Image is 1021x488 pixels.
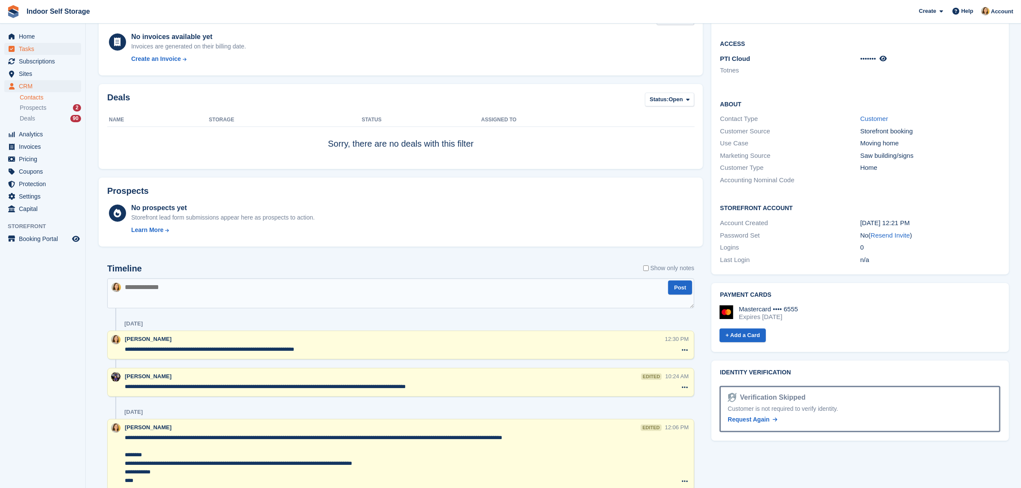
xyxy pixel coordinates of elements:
[4,68,81,80] a: menu
[19,153,70,165] span: Pricing
[124,409,143,416] div: [DATE]
[131,32,246,42] div: No invoices available yet
[131,226,315,235] a: Learn More
[125,424,172,431] span: [PERSON_NAME]
[720,255,860,265] div: Last Login
[860,163,1000,173] div: Home
[111,372,120,382] img: Sandra Pomeroy
[665,423,689,431] div: 12:06 PM
[19,141,70,153] span: Invoices
[981,7,990,15] img: Emma Higgins
[131,54,181,63] div: Create an Invoice
[107,186,149,196] h2: Prospects
[107,93,130,108] h2: Deals
[19,68,70,80] span: Sites
[728,415,777,424] a: Request Again
[4,43,81,55] a: menu
[19,43,70,55] span: Tasks
[4,190,81,202] a: menu
[4,55,81,67] a: menu
[19,30,70,42] span: Home
[4,141,81,153] a: menu
[131,203,315,213] div: No prospects yet
[720,218,860,228] div: Account Created
[19,178,70,190] span: Protection
[860,218,1000,228] div: [DATE] 12:21 PM
[20,103,81,112] a: Prospects 2
[362,113,482,127] th: Status
[643,264,695,273] label: Show only notes
[20,114,81,123] a: Deals 90
[669,95,683,104] span: Open
[4,233,81,245] a: menu
[131,42,246,51] div: Invoices are generated on their billing date.
[739,305,798,313] div: Mastercard •••• 6555
[131,226,163,235] div: Learn More
[19,80,70,92] span: CRM
[668,280,692,295] button: Post
[720,139,860,148] div: Use Case
[860,127,1000,136] div: Storefront booking
[328,139,474,148] span: Sorry, there are no deals with this filter
[19,55,70,67] span: Subscriptions
[650,95,669,104] span: Status:
[720,39,1000,48] h2: Access
[720,203,1000,212] h2: Storefront Account
[720,292,1000,298] h2: Payment cards
[73,104,81,111] div: 2
[131,54,246,63] a: Create an Invoice
[720,328,766,343] a: + Add a Card
[737,392,806,403] div: Verification Skipped
[19,190,70,202] span: Settings
[20,93,81,102] a: Contacts
[71,234,81,244] a: Preview store
[4,80,81,92] a: menu
[720,163,860,173] div: Customer Type
[481,113,694,127] th: Assigned to
[720,55,750,62] span: PTI Cloud
[720,66,860,75] li: Totnes
[4,166,81,178] a: menu
[720,114,860,124] div: Contact Type
[8,222,85,231] span: Storefront
[919,7,936,15] span: Create
[720,243,860,253] div: Logins
[728,416,770,423] span: Request Again
[739,313,798,321] div: Expires [DATE]
[20,104,46,112] span: Prospects
[19,233,70,245] span: Booking Portal
[720,231,860,241] div: Password Set
[111,283,121,292] img: Emma Higgins
[860,255,1000,265] div: n/a
[23,4,93,18] a: Indoor Self Storage
[107,113,209,127] th: Name
[4,153,81,165] a: menu
[125,373,172,380] span: [PERSON_NAME]
[720,151,860,161] div: Marketing Source
[19,166,70,178] span: Coupons
[4,128,81,140] a: menu
[720,369,1000,376] h2: Identity verification
[131,213,315,222] div: Storefront lead form submissions appear here as prospects to action.
[665,372,689,380] div: 10:24 AM
[107,264,142,274] h2: Timeline
[720,99,1000,108] h2: About
[728,393,736,402] img: Identity Verification Ready
[125,336,172,342] span: [PERSON_NAME]
[70,115,81,122] div: 90
[728,404,992,413] div: Customer is not required to verify identity.
[720,127,860,136] div: Customer Source
[641,374,662,380] div: edited
[860,231,1000,241] div: No
[641,425,661,431] div: edited
[20,114,35,123] span: Deals
[860,151,1000,161] div: Saw building/signs
[860,115,888,122] a: Customer
[720,305,733,319] img: Mastercard Logo
[19,203,70,215] span: Capital
[860,243,1000,253] div: 0
[111,423,120,433] img: Emma Higgins
[7,5,20,18] img: stora-icon-8386f47178a22dfd0bd8f6a31ec36ba5ce8667c1dd55bd0f319d3a0aa187defe.svg
[19,128,70,140] span: Analytics
[4,203,81,215] a: menu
